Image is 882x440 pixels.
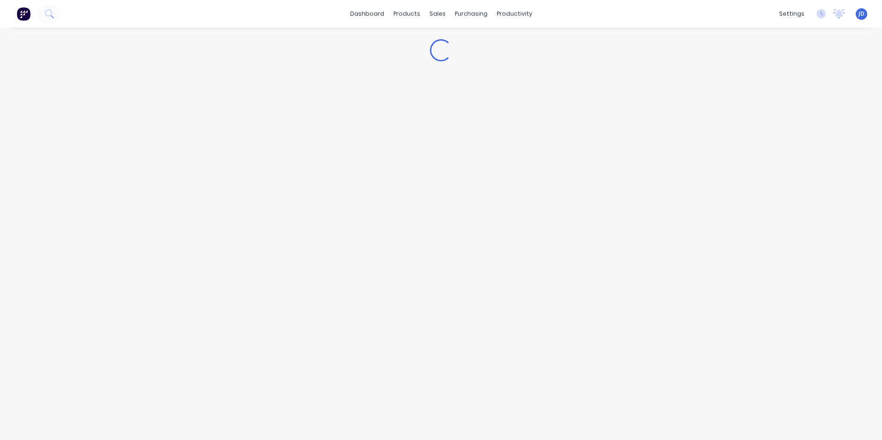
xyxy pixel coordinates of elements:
[450,7,492,21] div: purchasing
[775,7,809,21] div: settings
[389,7,425,21] div: products
[425,7,450,21] div: sales
[17,7,30,21] img: Factory
[492,7,537,21] div: productivity
[346,7,389,21] a: dashboard
[858,10,864,18] span: JD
